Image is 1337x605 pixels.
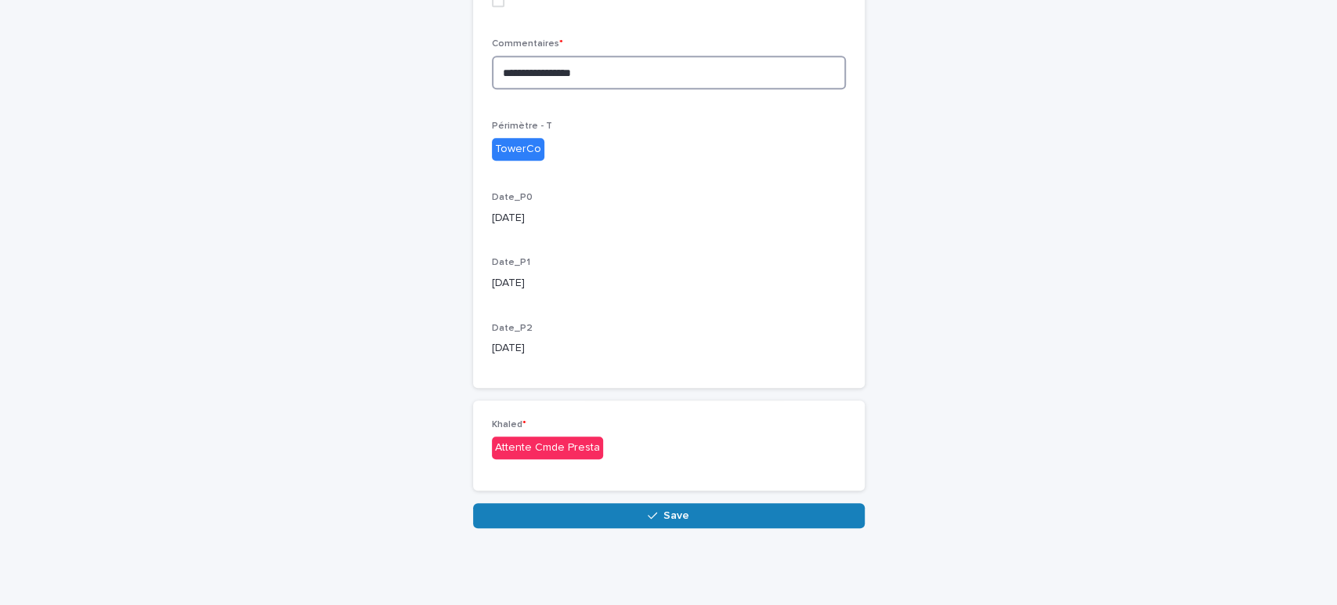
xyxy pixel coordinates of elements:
span: Commentaires [492,39,563,49]
span: Date_P1 [492,258,530,267]
span: Save [663,510,689,521]
span: Date_P2 [492,324,533,333]
span: Périmètre - T [492,121,552,131]
p: [DATE] [492,275,846,292]
p: [DATE] [492,340,846,357]
button: Save [473,503,865,528]
span: Khaled [492,420,526,429]
div: TowerCo [492,138,544,161]
p: [DATE] [492,210,846,226]
span: Date_P0 [492,193,533,202]
div: Attente Cmde Presta [492,437,603,459]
